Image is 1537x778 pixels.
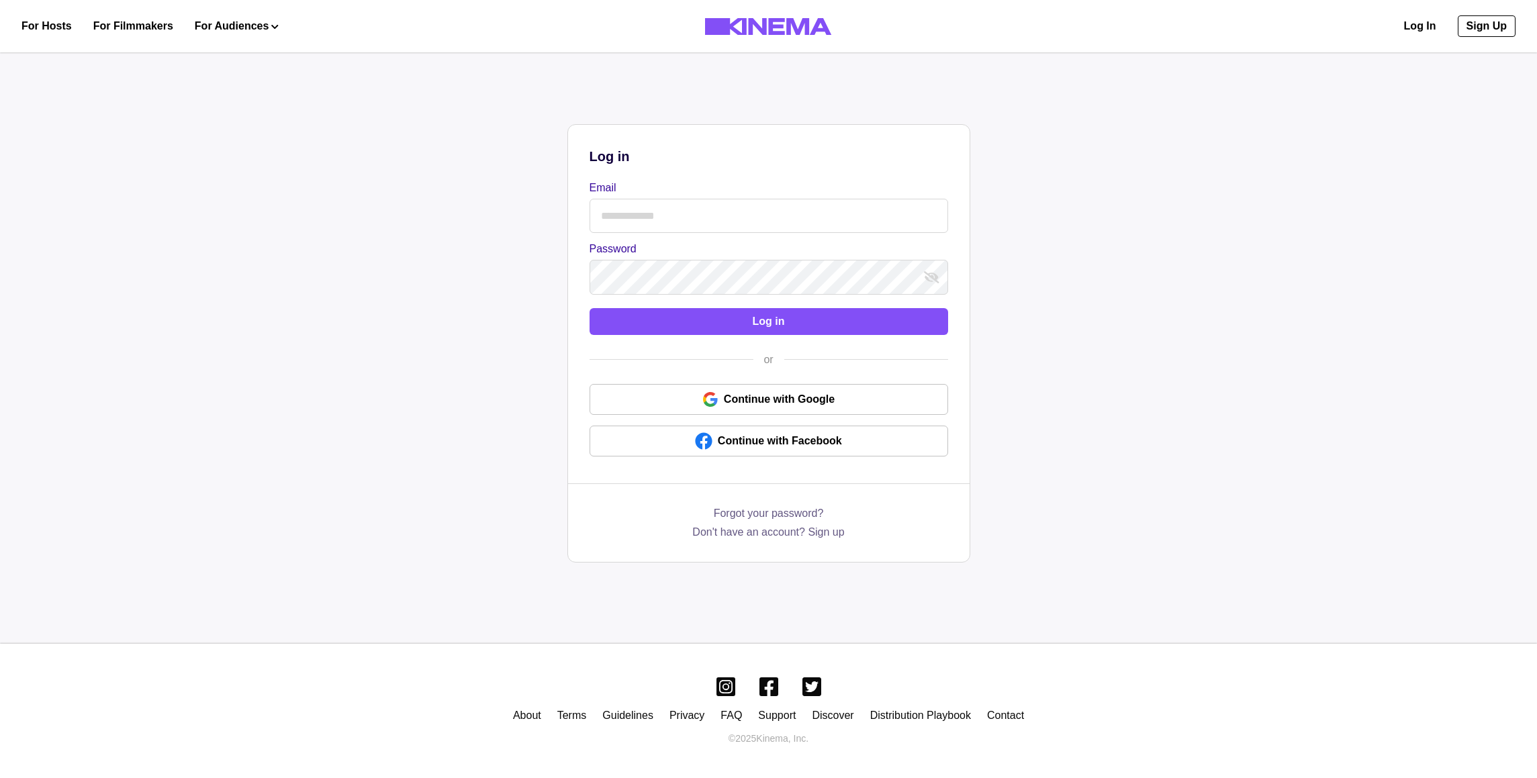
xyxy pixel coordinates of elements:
a: Guidelines [602,710,653,721]
label: Email [590,180,940,196]
a: FAQ [720,710,742,721]
a: Terms [557,710,587,721]
p: Log in [590,146,948,166]
a: For Filmmakers [93,18,173,34]
button: show password [921,266,943,288]
div: or [753,352,784,368]
p: © 2025 Kinema, Inc. [729,732,808,746]
button: For Audiences [195,18,279,34]
a: Discover [812,710,853,721]
a: Log In [1404,18,1436,34]
a: Distribution Playbook [870,710,971,721]
a: Sign Up [1458,15,1516,37]
button: Log in [590,308,948,335]
a: Continue with Google [590,384,948,415]
a: Support [758,710,796,721]
a: Privacy [669,710,704,721]
a: For Hosts [21,18,72,34]
label: Password [590,241,940,257]
a: Contact [987,710,1024,721]
a: Don't have an account? Sign up [692,524,844,540]
a: Continue with Facebook [590,426,948,456]
a: Forgot your password? [714,505,824,524]
a: About [513,710,541,721]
